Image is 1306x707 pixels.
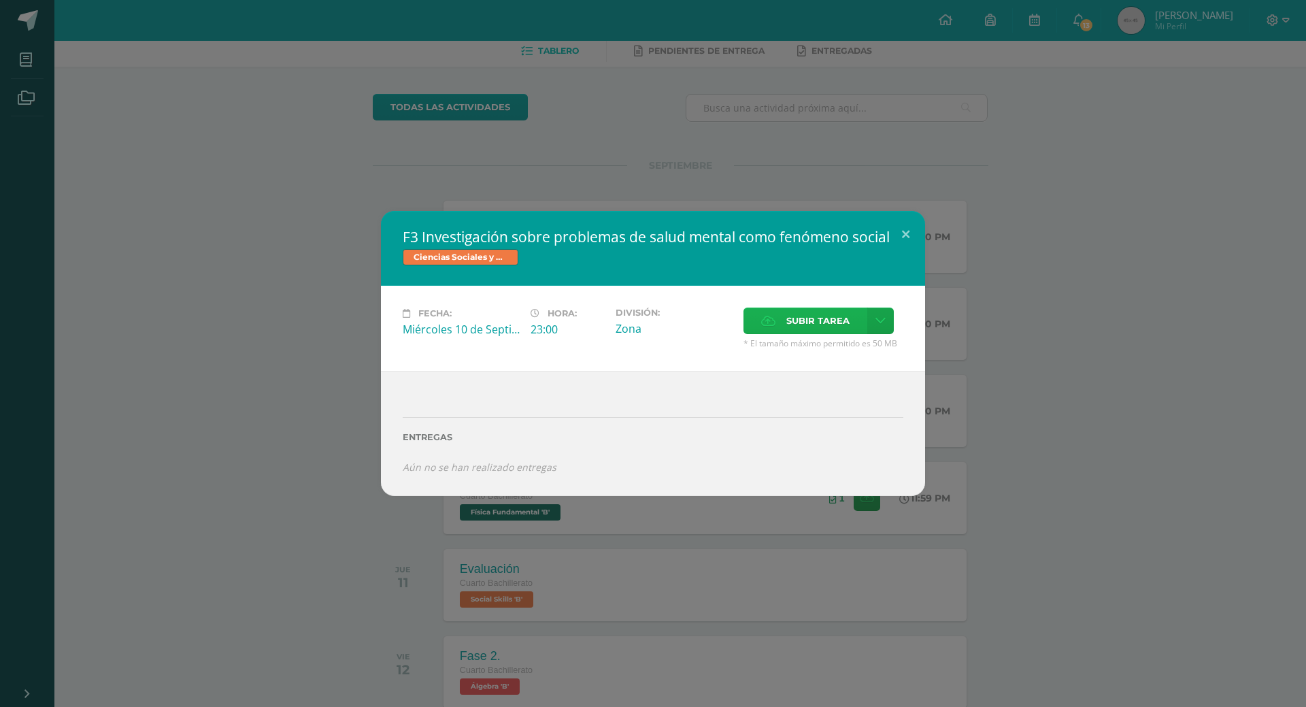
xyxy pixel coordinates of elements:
button: Close (Esc) [886,211,925,257]
i: Aún no se han realizado entregas [403,461,556,474]
div: Zona [616,321,733,336]
span: Hora: [548,308,577,318]
span: * El tamaño máximo permitido es 50 MB [743,338,903,349]
label: División: [616,308,733,318]
h2: F3 Investigación sobre problemas de salud mental como fenómeno social [403,227,903,246]
span: Fecha: [418,308,452,318]
span: Subir tarea [786,308,850,333]
label: Entregas [403,432,903,442]
span: Ciencias Sociales y Formación Ciudadana [403,249,518,265]
div: 23:00 [531,322,605,337]
div: Miércoles 10 de Septiembre [403,322,520,337]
